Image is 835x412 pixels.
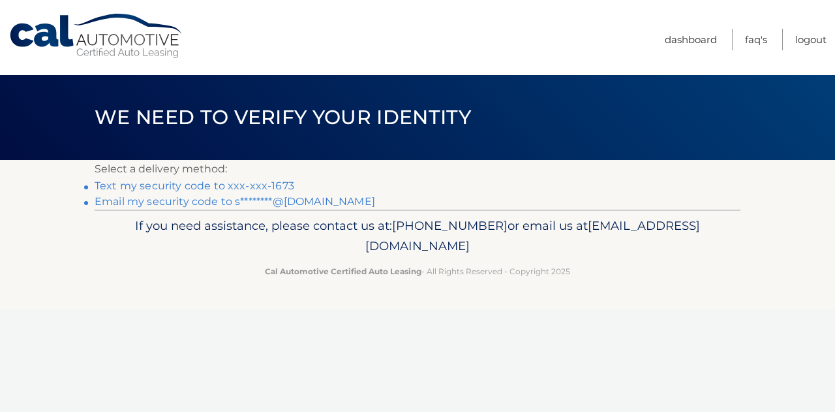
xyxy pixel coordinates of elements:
[795,29,827,50] a: Logout
[95,195,375,208] a: Email my security code to s********@[DOMAIN_NAME]
[103,215,732,257] p: If you need assistance, please contact us at: or email us at
[103,264,732,278] p: - All Rights Reserved - Copyright 2025
[392,218,508,233] span: [PHONE_NUMBER]
[265,266,421,276] strong: Cal Automotive Certified Auto Leasing
[95,180,294,192] a: Text my security code to xxx-xxx-1673
[745,29,767,50] a: FAQ's
[8,13,185,59] a: Cal Automotive
[95,105,471,129] span: We need to verify your identity
[95,160,740,178] p: Select a delivery method:
[665,29,717,50] a: Dashboard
